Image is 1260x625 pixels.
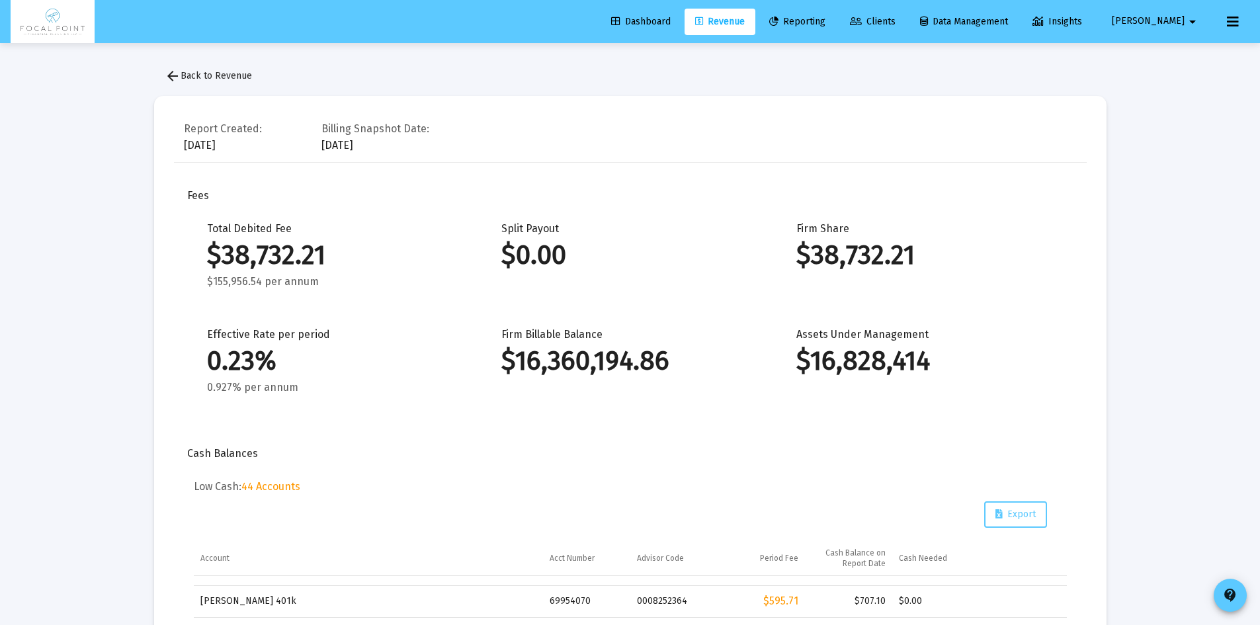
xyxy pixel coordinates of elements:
[184,122,262,136] div: Report Created:
[850,16,896,27] span: Clients
[759,9,836,35] a: Reporting
[543,585,630,617] td: 69954070
[207,249,462,262] div: $38,732.21
[839,9,906,35] a: Clients
[207,381,462,394] div: 0.927% per annum
[165,68,181,84] mat-icon: arrow_back
[501,354,757,368] div: $16,360,194.86
[760,553,798,563] div: Period Fee
[154,63,263,89] button: Back to Revenue
[769,16,825,27] span: Reporting
[501,328,757,394] div: Firm Billable Balance
[501,222,757,288] div: Split Payout
[984,501,1047,528] button: Export
[321,119,429,152] div: [DATE]
[184,119,262,152] div: [DATE]
[550,553,595,563] div: Acct Number
[685,9,755,35] a: Revenue
[611,16,671,27] span: Dashboard
[630,541,718,576] td: Column Advisor Code
[194,541,543,576] td: Column Account
[909,9,1019,35] a: Data Management
[543,541,630,576] td: Column Acct Number
[637,553,684,563] div: Advisor Code
[812,595,886,608] div: $707.10
[812,548,886,569] div: Cash Balance on Report Date
[1185,9,1200,35] mat-icon: arrow_drop_down
[207,354,462,368] div: 0.23%
[1096,8,1216,34] button: [PERSON_NAME]
[207,275,462,288] div: $155,956.54 per annum
[796,354,1052,368] div: $16,828,414
[695,16,745,27] span: Revenue
[501,249,757,262] div: $0.00
[187,189,1073,202] div: Fees
[165,70,252,81] span: Back to Revenue
[899,595,1060,608] div: $0.00
[1222,587,1238,603] mat-icon: contact_support
[796,328,1052,394] div: Assets Under Management
[892,541,1067,576] td: Column Cash Needed
[796,222,1052,288] div: Firm Share
[1032,16,1082,27] span: Insights
[200,553,230,563] div: Account
[630,585,718,617] td: 0008252364
[796,249,1052,262] div: $38,732.21
[724,595,798,608] div: $595.71
[899,553,947,563] div: Cash Needed
[187,447,1073,460] div: Cash Balances
[920,16,1008,27] span: Data Management
[207,328,462,394] div: Effective Rate per period
[718,541,805,576] td: Column Period Fee
[1112,16,1185,27] span: [PERSON_NAME]
[194,480,1067,493] h5: Low Cash:
[601,9,681,35] a: Dashboard
[995,509,1036,520] span: Export
[321,122,429,136] div: Billing Snapshot Date:
[241,480,300,493] span: 44 Accounts
[194,585,543,617] td: [PERSON_NAME] 401k
[1022,9,1093,35] a: Insights
[805,541,892,576] td: Column Cash Balance on Report Date
[21,9,85,35] img: Dashboard
[207,222,462,288] div: Total Debited Fee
